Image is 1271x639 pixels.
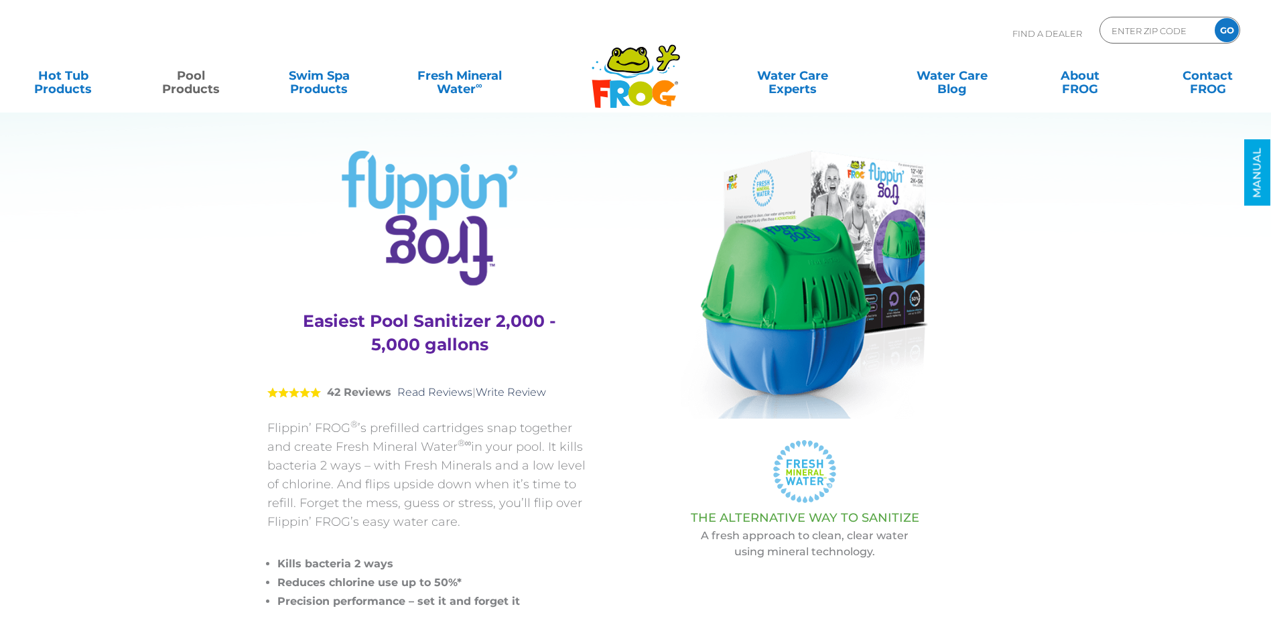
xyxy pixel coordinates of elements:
img: Frog Products Logo [584,27,687,109]
p: Flippin’ FROG ’s prefilled cartridges snap together and create Fresh Mineral Water in your pool. ... [267,419,592,531]
p: A fresh approach to clean, clear water using mineral technology. [626,528,984,560]
span: 5 [267,387,321,398]
a: Write Review [476,386,546,399]
a: ContactFROG [1158,62,1258,89]
a: Fresh MineralWater∞ [397,62,522,89]
a: Water CareExperts [712,62,874,89]
strong: 42 Reviews [327,386,391,399]
p: Find A Dealer [1012,17,1082,50]
a: Hot TubProducts [13,62,113,89]
a: Water CareBlog [902,62,1002,89]
li: Precision performance – set it and forget it [277,592,592,611]
sup: ®∞ [458,437,472,448]
li: Reduces chlorine use up to 50%* [277,573,592,592]
h3: THE ALTERNATIVE WAY TO SANITIZE [626,511,984,524]
a: PoolProducts [141,62,241,89]
h3: Easiest Pool Sanitizer 2,000 - 5,000 gallons [284,309,576,356]
li: Kills bacteria 2 ways [277,555,592,573]
input: GO [1215,18,1239,42]
img: Product Logo [342,151,518,286]
a: Read Reviews [397,386,472,399]
a: Swim SpaProducts [269,62,369,89]
sup: ® [350,419,358,429]
img: Product Flippin Frog [681,151,928,419]
sup: ∞ [476,80,482,90]
a: AboutFROG [1030,62,1130,89]
div: | [267,366,592,419]
a: MANUAL [1244,140,1270,206]
input: Zip Code Form [1110,21,1201,40]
